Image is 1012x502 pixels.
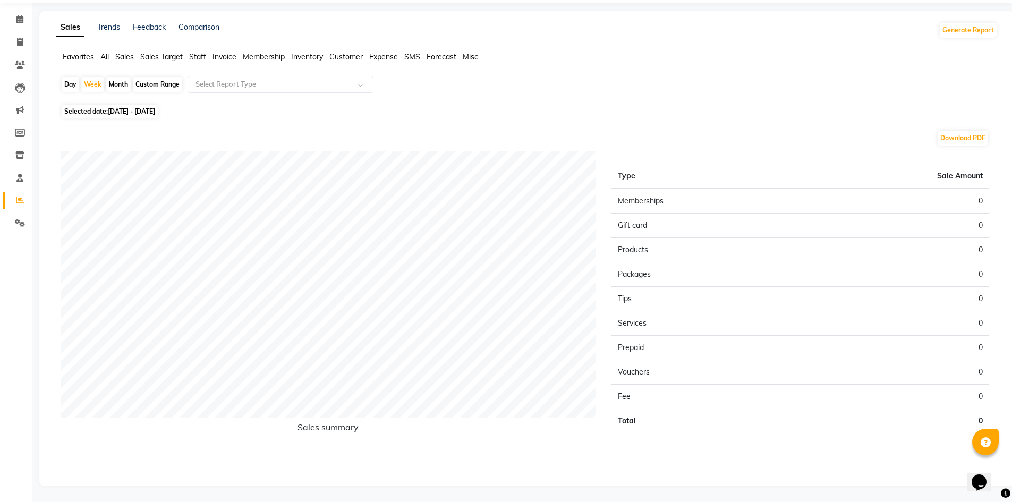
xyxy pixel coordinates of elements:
[801,238,989,262] td: 0
[611,214,800,238] td: Gift card
[801,214,989,238] td: 0
[801,360,989,385] td: 0
[611,409,800,433] td: Total
[427,52,456,62] span: Forecast
[611,311,800,336] td: Services
[801,262,989,287] td: 0
[243,52,285,62] span: Membership
[938,131,988,146] button: Download PDF
[115,52,134,62] span: Sales
[329,52,363,62] span: Customer
[100,52,109,62] span: All
[62,77,79,92] div: Day
[369,52,398,62] span: Expense
[189,52,206,62] span: Staff
[801,336,989,360] td: 0
[611,164,800,189] th: Type
[801,385,989,409] td: 0
[801,287,989,311] td: 0
[801,311,989,336] td: 0
[801,409,989,433] td: 0
[61,422,596,437] h6: Sales summary
[63,52,94,62] span: Favorites
[611,360,800,385] td: Vouchers
[108,107,155,115] span: [DATE] - [DATE]
[106,77,131,92] div: Month
[611,336,800,360] td: Prepaid
[133,77,182,92] div: Custom Range
[801,164,989,189] th: Sale Amount
[81,77,104,92] div: Week
[56,18,84,37] a: Sales
[611,287,800,311] td: Tips
[801,189,989,214] td: 0
[178,22,219,32] a: Comparison
[140,52,183,62] span: Sales Target
[291,52,323,62] span: Inventory
[940,23,997,38] button: Generate Report
[611,189,800,214] td: Memberships
[967,460,1001,491] iframe: chat widget
[62,105,158,118] span: Selected date:
[133,22,166,32] a: Feedback
[611,385,800,409] td: Fee
[611,262,800,287] td: Packages
[97,22,120,32] a: Trends
[404,52,420,62] span: SMS
[463,52,478,62] span: Misc
[611,238,800,262] td: Products
[212,52,236,62] span: Invoice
